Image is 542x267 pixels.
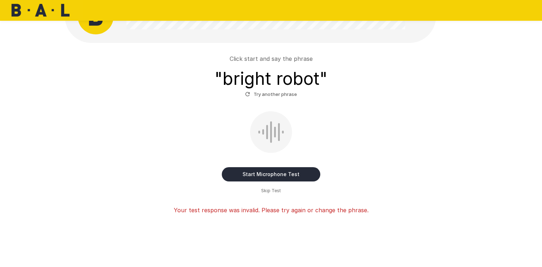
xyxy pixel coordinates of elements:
[243,89,299,100] button: Try another phrase
[174,206,369,214] p: Your test response was invalid. Please try again or change the phrase.
[222,167,320,181] button: Start Microphone Test
[230,54,313,63] p: Click start and say the phrase
[215,69,327,89] h3: " bright robot "
[261,187,281,194] span: Skip Test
